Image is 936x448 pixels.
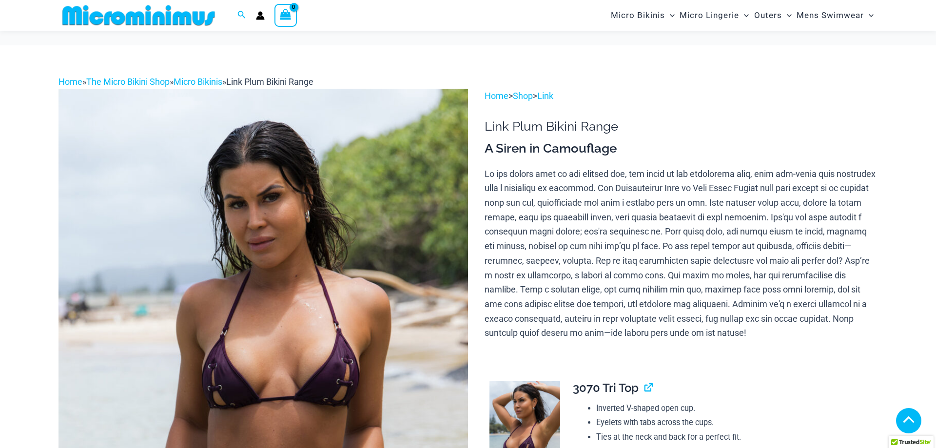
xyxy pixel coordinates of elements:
[174,77,222,87] a: Micro Bikinis
[573,381,639,395] span: 3070 Tri Top
[596,415,869,430] li: Eyelets with tabs across the cups.
[608,3,677,28] a: Micro BikinisMenu ToggleMenu Toggle
[665,3,675,28] span: Menu Toggle
[485,140,877,157] h3: A Siren in Camouflage
[677,3,751,28] a: Micro LingerieMenu ToggleMenu Toggle
[485,167,877,340] p: Lo ips dolors amet co adi elitsed doe, tem incid ut lab etdolorema aliq, enim adm-venia quis nost...
[739,3,749,28] span: Menu Toggle
[86,77,170,87] a: The Micro Bikini Shop
[752,3,794,28] a: OutersMenu ToggleMenu Toggle
[58,77,313,87] span: » » »
[782,3,792,28] span: Menu Toggle
[607,1,877,29] nav: Site Navigation
[680,3,739,28] span: Micro Lingerie
[237,9,246,21] a: Search icon link
[596,430,869,445] li: Ties at the neck and back for a perfect fit.
[596,401,869,416] li: Inverted V-shaped open cup.
[513,91,533,101] a: Shop
[485,89,877,103] p: > >
[794,3,876,28] a: Mens SwimwearMenu ToggleMenu Toggle
[58,4,219,26] img: MM SHOP LOGO FLAT
[485,91,508,101] a: Home
[611,3,665,28] span: Micro Bikinis
[537,91,553,101] a: Link
[226,77,313,87] span: Link Plum Bikini Range
[864,3,874,28] span: Menu Toggle
[274,4,297,26] a: View Shopping Cart, empty
[754,3,782,28] span: Outers
[58,77,82,87] a: Home
[485,119,877,134] h1: Link Plum Bikini Range
[256,11,265,20] a: Account icon link
[797,3,864,28] span: Mens Swimwear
